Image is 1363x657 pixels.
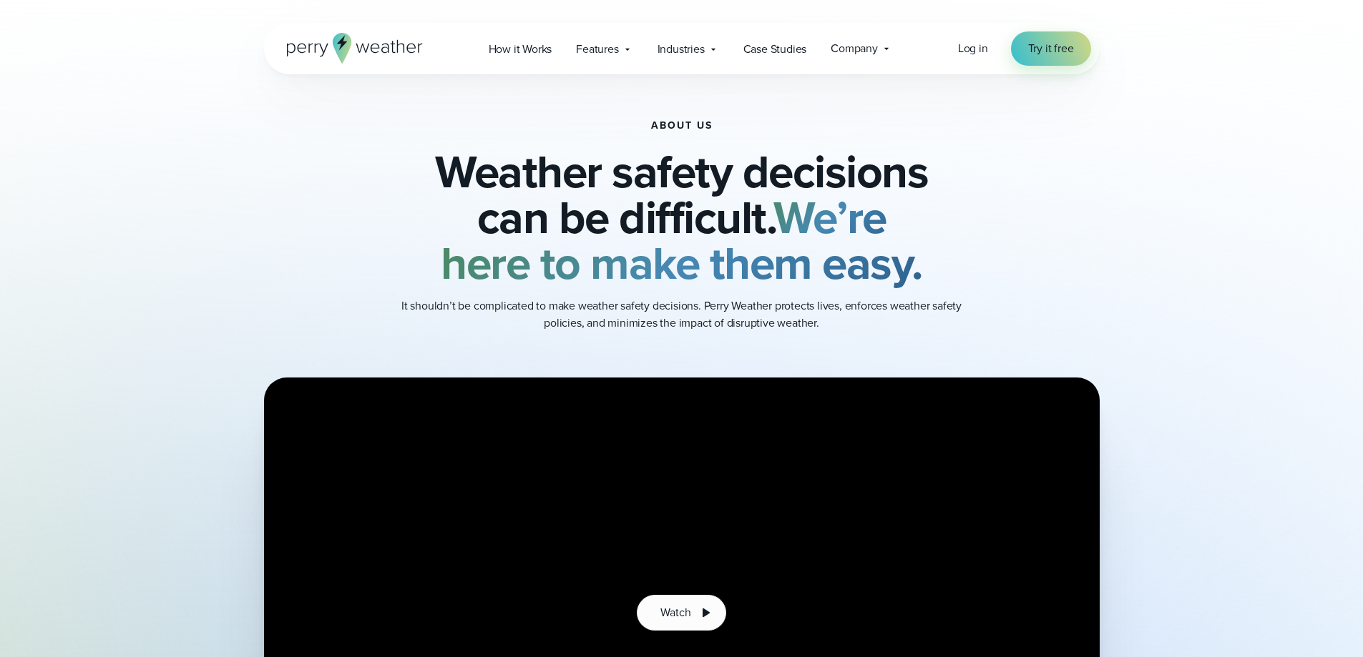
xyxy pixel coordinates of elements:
a: Log in [958,40,988,57]
span: Features [576,41,618,58]
strong: We’re here to make them easy. [441,184,922,297]
span: Company [831,40,878,57]
span: Industries [658,41,705,58]
button: Watch [637,595,726,631]
span: Case Studies [743,41,807,58]
a: How it Works [477,34,565,64]
span: Try it free [1028,40,1074,57]
a: Try it free [1011,31,1091,66]
p: It shouldn’t be complicated to make weather safety decisions. Perry Weather protects lives, enfor... [396,297,968,332]
h1: About Us [651,120,713,132]
a: Case Studies [731,34,819,64]
span: Watch [660,604,690,621]
span: How it Works [489,41,552,58]
h2: Weather safety decisions can be difficult. [336,149,1028,286]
